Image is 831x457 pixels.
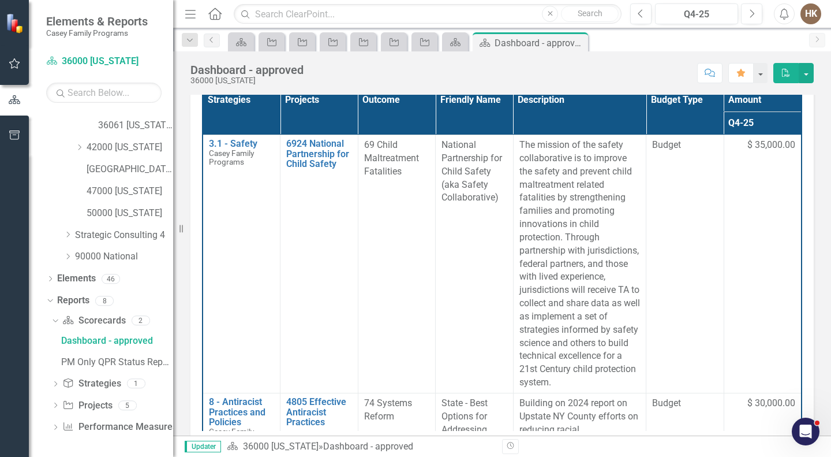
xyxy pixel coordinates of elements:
[6,13,26,33] img: ClearPoint Strategy
[75,250,173,263] a: 90000 National
[62,377,121,391] a: Strategies
[323,441,413,452] div: Dashboard - approved
[46,83,162,103] input: Search Below...
[441,397,514,448] span: State - Best Options for Addressing Disproportionality
[724,135,802,393] td: Double-Click to Edit
[87,141,173,154] a: 42000 [US_STATE]
[46,55,162,68] a: 36000 [US_STATE]
[190,76,304,85] div: 36000 [US_STATE]
[655,3,738,24] button: Q4-25
[364,139,419,177] span: 69 Child Maltreatment Fatalities
[209,397,274,428] a: 8 - Antiracist Practices and Policies
[62,399,112,413] a: Projects
[62,314,125,328] a: Scorecards
[132,316,150,326] div: 2
[495,36,585,50] div: Dashboard - approved
[747,139,795,152] span: $ 35,000.00
[58,353,173,371] a: PM Only QPR Status Report
[46,28,148,38] small: Casey Family Programs
[209,427,254,445] span: Casey Family Programs
[364,397,412,422] span: 74 Systems Reform
[95,296,114,306] div: 8
[436,135,514,393] td: Double-Click to Edit
[519,139,640,389] p: The mission of the safety collaborative is to improve the safety and prevent child maltreatment r...
[209,139,274,149] a: 3.1 - Safety
[286,397,352,428] a: 4805 Effective Antiracist Practices
[46,14,148,28] span: Elements & Reports
[227,440,493,454] div: »
[118,400,137,410] div: 5
[792,418,819,445] iframe: Intercom live chat
[280,135,358,393] td: Double-Click to Edit Right Click for Context Menu
[652,139,718,152] span: Budget
[57,272,96,285] a: Elements
[747,397,795,410] span: $ 30,000.00
[87,185,173,198] a: 47000 [US_STATE]
[57,294,89,307] a: Reports
[61,336,173,346] div: Dashboard - approved
[190,64,304,76] div: Dashboard - approved
[800,3,821,24] button: HK
[58,332,173,350] a: Dashboard - approved
[203,135,280,393] td: Double-Click to Edit Right Click for Context Menu
[243,441,319,452] a: 36000 [US_STATE]
[513,135,646,393] td: Double-Click to Edit
[358,135,436,393] td: Double-Click to Edit
[286,139,352,169] a: 6924 National Partnership for Child Safety
[62,421,177,434] a: Performance Measures
[102,274,120,284] div: 46
[127,379,145,389] div: 1
[209,148,254,166] span: Casey Family Programs
[61,357,173,367] div: PM Only QPR Status Report
[234,4,622,24] input: Search ClearPoint...
[185,441,221,452] span: Updater
[652,397,718,410] span: Budget
[578,9,602,18] span: Search
[561,6,619,22] button: Search
[441,139,502,203] span: National Partnership for Child Safety (aka Safety Collaborative)
[98,119,173,132] a: 36061 [US_STATE][GEOGRAPHIC_DATA]
[87,163,173,176] a: [GEOGRAPHIC_DATA][US_STATE]
[87,207,173,220] a: 50000 [US_STATE]
[75,229,173,242] a: Strategic Consulting 4
[659,8,734,21] div: Q4-25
